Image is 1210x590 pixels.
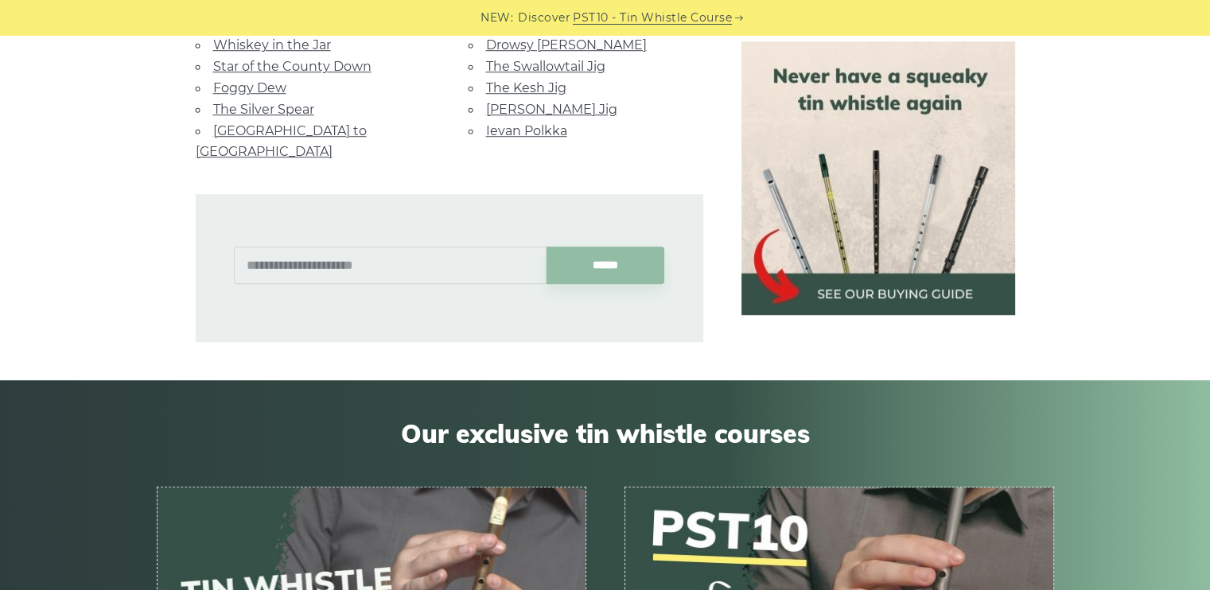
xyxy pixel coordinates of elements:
a: Star of the County Down [213,59,372,74]
a: The Silver Spear [213,102,314,117]
a: [PERSON_NAME] Jig [486,102,617,117]
span: NEW: [480,9,513,27]
a: The Kesh Jig [486,80,566,95]
a: PST10 - Tin Whistle Course [573,9,732,27]
img: tin whistle buying guide [741,41,1015,315]
a: Foggy Dew [213,80,286,95]
a: The Swallowtail Jig [486,59,605,74]
a: [GEOGRAPHIC_DATA] to [GEOGRAPHIC_DATA] [196,123,367,159]
span: Discover [518,9,570,27]
a: Drowsy [PERSON_NAME] [486,37,647,52]
span: Our exclusive tin whistle courses [157,418,1054,448]
a: Ievan Polkka [486,123,567,138]
a: Whiskey in the Jar [213,37,331,52]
